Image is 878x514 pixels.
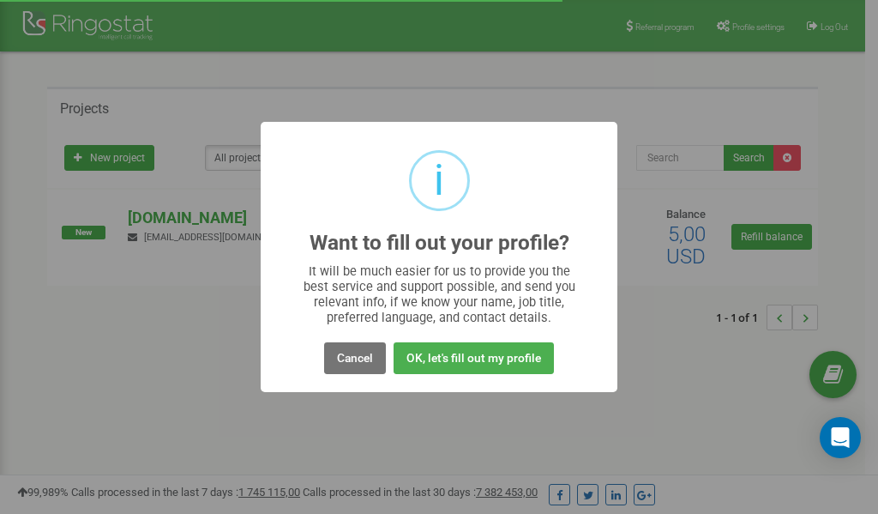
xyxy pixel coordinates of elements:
[310,232,569,255] h2: Want to fill out your profile?
[324,342,386,374] button: Cancel
[394,342,554,374] button: OK, let's fill out my profile
[434,153,444,209] div: i
[295,263,584,325] div: It will be much easier for us to provide you the best service and support possible, and send you ...
[820,417,861,458] div: Open Intercom Messenger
